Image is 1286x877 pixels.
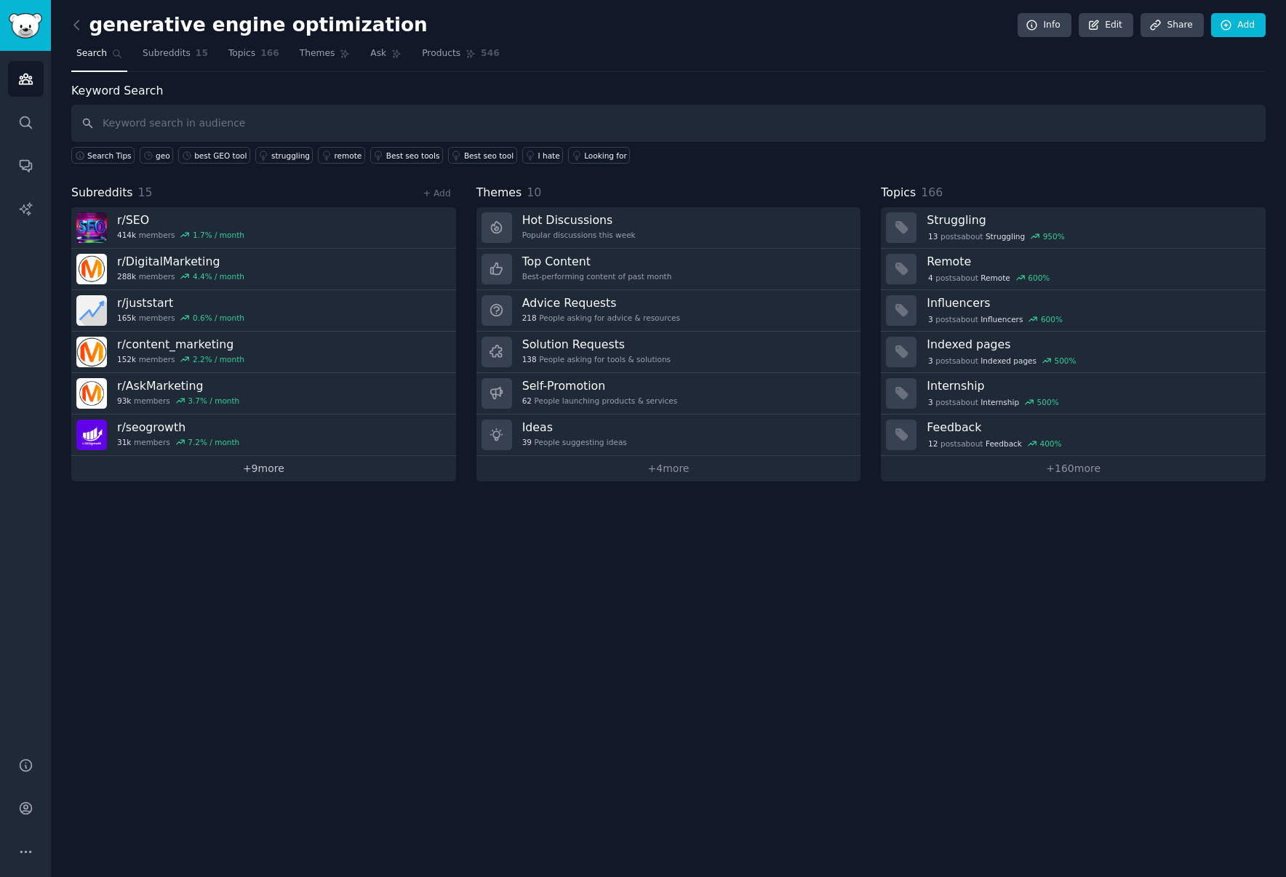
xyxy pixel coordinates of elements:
div: People asking for advice & resources [522,313,680,323]
a: +9more [71,456,456,481]
div: 1.7 % / month [193,230,244,240]
h3: Solution Requests [522,337,671,352]
span: 31k [117,437,131,447]
h3: Ideas [522,420,627,435]
a: r/AskMarketing93kmembers3.7% / month [71,373,456,415]
a: Share [1141,13,1203,38]
span: Indexed pages [981,356,1037,366]
div: post s about [927,271,1051,284]
div: I hate [538,151,560,161]
span: Feedback [986,438,1022,449]
span: 3 [928,397,933,407]
a: Best seo tool [448,147,517,164]
a: Topics166 [223,42,284,72]
a: Feedback12postsaboutFeedback400% [881,415,1266,456]
span: Search Tips [87,151,132,161]
div: 600 % [1028,273,1050,283]
div: 600 % [1041,314,1063,324]
h3: Influencers [927,295,1255,311]
a: +4more [476,456,861,481]
div: members [117,437,239,447]
a: r/seogrowth31kmembers7.2% / month [71,415,456,456]
a: r/content_marketing152kmembers2.2% / month [71,332,456,373]
img: AskMarketing [76,378,107,409]
a: Ask [365,42,407,72]
span: Subreddits [71,184,133,202]
div: 950 % [1043,231,1065,241]
div: 500 % [1037,397,1059,407]
h3: Advice Requests [522,295,680,311]
span: 414k [117,230,136,240]
img: content_marketing [76,337,107,367]
a: Indexed pages3postsaboutIndexed pages500% [881,332,1266,373]
div: post s about [927,354,1077,367]
div: 500 % [1055,356,1077,366]
div: People suggesting ideas [522,437,627,447]
a: I hate [522,147,564,164]
span: Ask [370,47,386,60]
span: 12 [928,438,938,449]
div: geo [156,151,170,161]
span: 165k [117,313,136,323]
a: Search [71,42,127,72]
a: Advice Requests218People asking for advice & resources [476,290,861,332]
div: post s about [927,313,1063,326]
h3: Top Content [522,254,672,269]
a: Edit [1079,13,1133,38]
div: 400 % [1039,438,1061,449]
div: 4.4 % / month [193,271,244,281]
span: Influencers [981,314,1023,324]
div: post s about [927,230,1066,243]
input: Keyword search in audience [71,105,1266,142]
a: r/DigitalMarketing288kmembers4.4% / month [71,249,456,290]
div: People launching products & services [522,396,678,406]
span: 166 [260,47,279,60]
button: Search Tips [71,147,135,164]
a: Products546 [417,42,504,72]
div: members [117,313,244,323]
div: 3.7 % / month [188,396,239,406]
a: Looking for [568,147,630,164]
img: juststart [76,295,107,326]
h3: r/ seogrowth [117,420,239,435]
span: 166 [921,185,943,199]
div: members [117,230,244,240]
div: members [117,354,244,364]
div: 0.6 % / month [193,313,244,323]
div: People asking for tools & solutions [522,354,671,364]
span: 546 [481,47,500,60]
a: Info [1018,13,1071,38]
span: 3 [928,314,933,324]
a: Self-Promotion62People launching products & services [476,373,861,415]
a: Ideas39People suggesting ideas [476,415,861,456]
img: DigitalMarketing [76,254,107,284]
span: Internship [981,397,1019,407]
div: members [117,271,244,281]
span: 10 [527,185,541,199]
a: Internship3postsaboutInternship500% [881,373,1266,415]
span: 13 [928,231,938,241]
span: Themes [476,184,522,202]
span: Search [76,47,107,60]
a: + Add [423,188,451,199]
h3: Feedback [927,420,1255,435]
h3: Internship [927,378,1255,393]
img: seogrowth [76,420,107,450]
h3: r/ AskMarketing [117,378,239,393]
h3: Remote [927,254,1255,269]
span: 39 [522,437,532,447]
span: 62 [522,396,532,406]
h3: Indexed pages [927,337,1255,352]
span: 218 [522,313,537,323]
h3: Self-Promotion [522,378,678,393]
h3: r/ juststart [117,295,244,311]
span: 15 [138,185,153,199]
img: SEO [76,212,107,243]
div: Best-performing content of past month [522,271,672,281]
div: Looking for [584,151,627,161]
span: Products [422,47,460,60]
a: Remote4postsaboutRemote600% [881,249,1266,290]
a: Best seo tools [370,147,443,164]
a: Themes [295,42,356,72]
a: Subreddits15 [137,42,213,72]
